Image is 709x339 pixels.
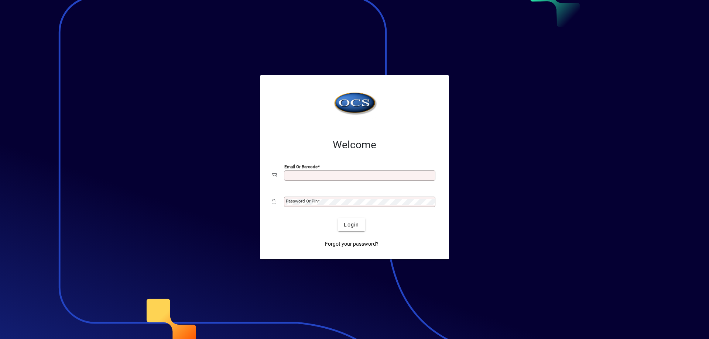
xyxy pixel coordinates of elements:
button: Login [338,218,365,231]
mat-label: Email or Barcode [284,164,318,169]
a: Forgot your password? [322,237,381,250]
span: Forgot your password? [325,240,379,248]
mat-label: Password or Pin [286,198,318,204]
span: Login [344,221,359,229]
h2: Welcome [272,139,437,151]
